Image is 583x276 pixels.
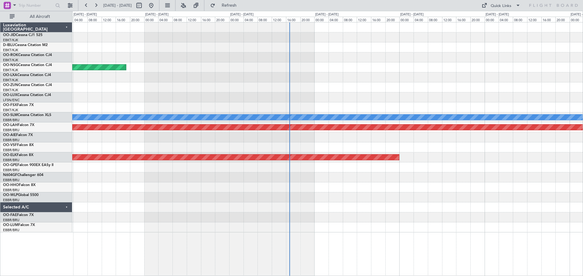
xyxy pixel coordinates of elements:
span: OO-HHO [3,183,19,187]
span: D-IBLU [3,43,15,47]
div: 04:00 [499,17,513,22]
div: 20:00 [385,17,400,22]
a: LFSN/ENC [3,98,20,102]
input: Trip Number [19,1,53,10]
span: OO-FSX [3,103,17,107]
a: EBBR/BRU [3,188,19,192]
a: EBBR/BRU [3,148,19,152]
div: 08:00 [87,17,102,22]
div: 00:00 [399,17,414,22]
div: 00:00 [144,17,159,22]
a: EBKT/KJK [3,68,18,72]
a: OO-ROKCessna Citation CJ4 [3,53,52,57]
div: 04:00 [73,17,87,22]
div: 16:00 [541,17,556,22]
div: [DATE] - [DATE] [486,12,509,17]
a: EBKT/KJK [3,38,18,42]
a: OO-HHOFalcon 8X [3,183,36,187]
span: OO-WLP [3,193,18,197]
div: 20:00 [130,17,144,22]
div: 16:00 [456,17,470,22]
a: OO-FSXFalcon 7X [3,103,34,107]
div: [DATE] - [DATE] [315,12,339,17]
a: OO-ZUNCessna Citation CJ4 [3,83,52,87]
span: OO-LAH [3,123,18,127]
a: EBKT/KJK [3,88,18,92]
button: Refresh [207,1,244,10]
span: OO-ROK [3,53,18,57]
a: EBBR/BRU [3,178,19,182]
div: 12:00 [272,17,286,22]
span: OO-LUM [3,223,18,227]
a: EBKT/KJK [3,108,18,112]
div: 08:00 [513,17,527,22]
span: OO-ZUN [3,83,18,87]
a: OO-JIDCessna CJ1 525 [3,33,43,37]
a: EBBR/BRU [3,228,19,232]
div: 04:00 [244,17,258,22]
div: 04:00 [158,17,172,22]
span: OO-FAE [3,213,17,217]
a: OO-LAHFalcon 7X [3,123,34,127]
span: OO-LXA [3,73,17,77]
div: 16:00 [201,17,215,22]
a: N604GFChallenger 604 [3,173,43,177]
span: N604GF [3,173,17,177]
span: OO-JID [3,33,16,37]
div: 20:00 [470,17,485,22]
a: OO-SLMCessna Citation XLS [3,113,51,117]
div: 16:00 [116,17,130,22]
div: 12:00 [357,17,371,22]
a: EBKT/KJK [3,48,18,52]
span: OO-ELK [3,153,17,157]
a: OO-VSFFalcon 8X [3,143,34,147]
div: 04:00 [329,17,343,22]
a: OO-ELKFalcon 8X [3,153,33,157]
div: 20:00 [555,17,570,22]
a: EBBR/BRU [3,198,19,202]
a: OO-LUXCessna Citation CJ4 [3,93,51,97]
div: [DATE] - [DATE] [145,12,169,17]
div: 12:00 [442,17,456,22]
span: OO-NSG [3,63,18,67]
div: 12:00 [102,17,116,22]
div: 16:00 [286,17,300,22]
a: OO-GPEFalcon 900EX EASy II [3,163,53,167]
a: OO-LUMFalcon 7X [3,223,35,227]
div: [DATE] - [DATE] [73,12,97,17]
a: OO-NSGCessna Citation CJ4 [3,63,52,67]
div: 12:00 [187,17,201,22]
div: 16:00 [371,17,385,22]
span: All Aircraft [16,15,64,19]
div: 08:00 [172,17,187,22]
a: OO-WLPGlobal 5500 [3,193,39,197]
div: Quick Links [491,3,511,9]
a: D-IBLUCessna Citation M2 [3,43,48,47]
div: 08:00 [428,17,442,22]
div: [DATE] - [DATE] [230,12,254,17]
span: OO-SLM [3,113,18,117]
div: 20:00 [215,17,229,22]
span: OO-AIE [3,133,16,137]
a: EBBR/BRU [3,118,19,122]
a: EBBR/BRU [3,168,19,172]
button: Quick Links [479,1,523,10]
span: OO-VSF [3,143,17,147]
div: 08:00 [257,17,272,22]
a: EBBR/BRU [3,138,19,142]
div: 00:00 [485,17,499,22]
a: OO-AIEFalcon 7X [3,133,33,137]
a: OO-FAEFalcon 7X [3,213,34,217]
span: [DATE] - [DATE] [103,3,132,8]
span: OO-GPE [3,163,17,167]
a: OO-LXACessna Citation CJ4 [3,73,51,77]
div: 00:00 [229,17,244,22]
div: 08:00 [343,17,357,22]
a: EBBR/BRU [3,158,19,162]
a: EBBR/BRU [3,128,19,132]
div: 20:00 [300,17,315,22]
span: OO-LUX [3,93,17,97]
a: EBKT/KJK [3,78,18,82]
div: 04:00 [414,17,428,22]
span: Refresh [216,3,242,8]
